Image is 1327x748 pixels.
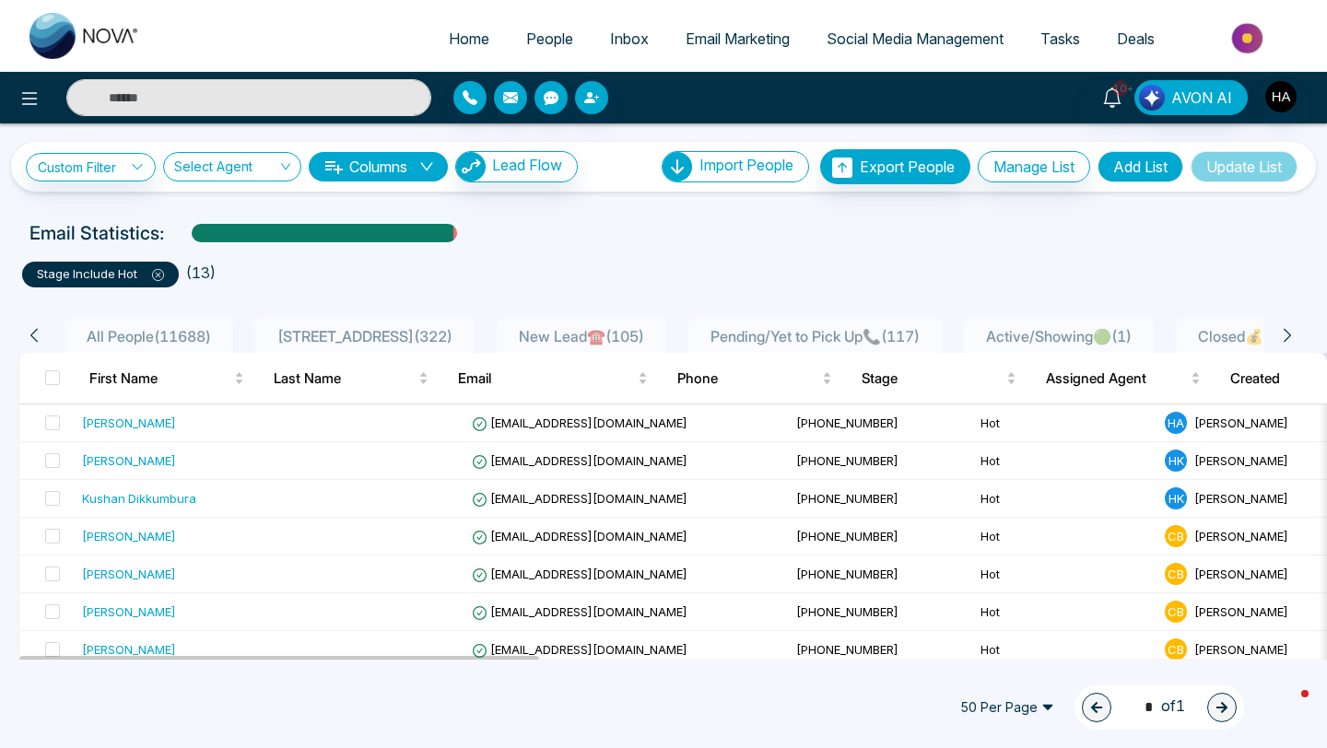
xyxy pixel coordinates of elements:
[592,21,667,56] a: Inbox
[973,442,1157,480] td: Hot
[430,21,508,56] a: Home
[472,415,687,430] span: [EMAIL_ADDRESS][DOMAIN_NAME]
[862,368,1003,390] span: Stage
[847,353,1031,404] th: Stage
[1194,453,1288,468] span: [PERSON_NAME]
[827,29,1004,48] span: Social Media Management
[947,693,1067,722] span: 50 Per Page
[1191,151,1298,182] button: Update List
[677,368,818,390] span: Phone
[1139,85,1165,111] img: Lead Flow
[1112,80,1129,97] span: 10+
[1182,18,1316,59] img: Market-place.gif
[796,642,898,657] span: [PHONE_NUMBER]
[1098,21,1173,56] a: Deals
[259,353,443,404] th: Last Name
[973,555,1157,593] td: Hot
[448,151,578,182] a: Lead FlowLead Flow
[973,631,1157,669] td: Hot
[667,21,808,56] a: Email Marketing
[75,353,259,404] th: First Name
[1165,638,1187,660] span: C B
[796,567,898,581] span: [PHONE_NUMBER]
[456,152,486,181] img: Lead Flow
[699,156,793,174] span: Import People
[186,262,216,284] li: ( 13 )
[1171,87,1232,109] span: AVON AI
[1133,695,1185,719] span: of 1
[796,491,898,506] span: [PHONE_NUMBER]
[472,529,687,543] span: [EMAIL_ADDRESS][DOMAIN_NAME]
[979,327,1139,345] span: Active/Showing🟢 ( 1 )
[274,368,415,390] span: Last Name
[82,451,176,470] div: [PERSON_NAME]
[492,156,562,174] span: Lead Flow
[443,353,663,404] th: Email
[973,593,1157,631] td: Hot
[808,21,1022,56] a: Social Media Management
[1090,80,1134,112] a: 10+
[511,327,652,345] span: New Lead☎️ ( 105 )
[82,565,176,583] div: [PERSON_NAME]
[1134,80,1248,115] button: AVON AI
[1117,29,1155,48] span: Deals
[1165,525,1187,547] span: C B
[455,151,578,182] button: Lead Flow
[82,602,176,621] div: [PERSON_NAME]
[1165,450,1187,472] span: H K
[82,527,176,545] div: [PERSON_NAME]
[1031,353,1215,404] th: Assigned Agent
[29,13,140,59] img: Nova CRM Logo
[89,368,230,390] span: First Name
[1194,491,1288,506] span: [PERSON_NAME]
[796,604,898,619] span: [PHONE_NUMBER]
[1165,601,1187,623] span: C B
[1191,327,1291,345] span: Closed💰 ( 0 )
[472,491,687,506] span: [EMAIL_ADDRESS][DOMAIN_NAME]
[1046,368,1187,390] span: Assigned Agent
[796,415,898,430] span: [PHONE_NUMBER]
[82,640,176,659] div: [PERSON_NAME]
[472,567,687,581] span: [EMAIL_ADDRESS][DOMAIN_NAME]
[458,368,634,390] span: Email
[1098,151,1183,182] button: Add List
[1265,81,1297,112] img: User Avatar
[796,453,898,468] span: [PHONE_NUMBER]
[419,159,434,174] span: down
[1194,567,1288,581] span: [PERSON_NAME]
[508,21,592,56] a: People
[973,518,1157,555] td: Hot
[978,151,1090,182] button: Manage List
[860,158,955,176] span: Export People
[1264,685,1309,730] iframe: Intercom live chat
[472,604,687,619] span: [EMAIL_ADDRESS][DOMAIN_NAME]
[973,480,1157,518] td: Hot
[79,327,218,345] span: All People ( 11688 )
[309,152,448,181] button: Columnsdown
[472,453,687,468] span: [EMAIL_ADDRESS][DOMAIN_NAME]
[526,29,573,48] span: People
[1194,415,1288,430] span: [PERSON_NAME]
[1194,529,1288,543] span: [PERSON_NAME]
[1165,487,1187,509] span: H K
[82,489,196,508] div: Kushan Dikkumbura
[686,29,790,48] span: Email Marketing
[472,642,687,657] span: [EMAIL_ADDRESS][DOMAIN_NAME]
[796,529,898,543] span: [PHONE_NUMBER]
[37,265,164,284] p: stage include Hot
[703,327,927,345] span: Pending/Yet to Pick Up📞 ( 117 )
[663,353,847,404] th: Phone
[610,29,649,48] span: Inbox
[1194,604,1288,619] span: [PERSON_NAME]
[26,153,156,181] a: Custom Filter
[1040,29,1080,48] span: Tasks
[1194,642,1288,657] span: [PERSON_NAME]
[973,404,1157,442] td: Hot
[820,149,970,184] button: Export People
[1165,563,1187,585] span: C B
[1022,21,1098,56] a: Tasks
[29,219,164,247] p: Email Statistics:
[1165,412,1187,434] span: H A
[270,327,460,345] span: [STREET_ADDRESS] ( 322 )
[449,29,489,48] span: Home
